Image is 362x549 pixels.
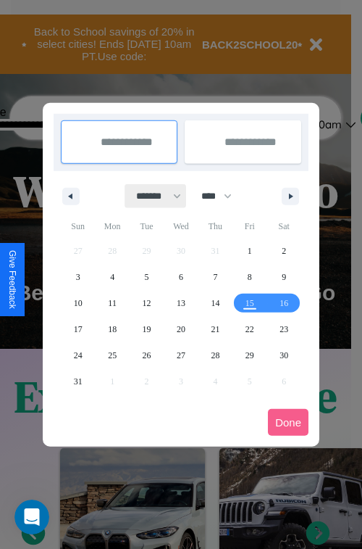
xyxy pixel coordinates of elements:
[267,215,301,238] span: Sat
[213,264,217,290] span: 7
[267,316,301,342] button: 23
[143,290,151,316] span: 12
[61,290,95,316] button: 10
[76,264,80,290] span: 3
[267,264,301,290] button: 9
[198,316,232,342] button: 21
[61,316,95,342] button: 17
[198,290,232,316] button: 14
[74,368,83,395] span: 31
[7,250,17,309] div: Give Feedback
[245,316,254,342] span: 22
[74,290,83,316] span: 10
[61,215,95,238] span: Sun
[110,264,114,290] span: 4
[177,342,185,368] span: 27
[164,342,198,368] button: 27
[145,264,149,290] span: 5
[74,342,83,368] span: 24
[164,290,198,316] button: 13
[95,215,129,238] span: Mon
[177,316,185,342] span: 20
[95,290,129,316] button: 11
[108,342,117,368] span: 25
[248,238,252,264] span: 1
[130,316,164,342] button: 19
[198,215,232,238] span: Thu
[232,264,266,290] button: 8
[164,215,198,238] span: Wed
[267,238,301,264] button: 2
[268,409,308,436] button: Done
[108,290,117,316] span: 11
[232,290,266,316] button: 15
[95,342,129,368] button: 25
[267,290,301,316] button: 16
[14,500,49,534] iframe: Intercom live chat
[130,215,164,238] span: Tue
[61,342,95,368] button: 24
[211,342,219,368] span: 28
[232,316,266,342] button: 22
[95,264,129,290] button: 4
[130,290,164,316] button: 12
[211,290,219,316] span: 14
[164,316,198,342] button: 20
[130,342,164,368] button: 26
[143,316,151,342] span: 19
[279,342,288,368] span: 30
[143,342,151,368] span: 26
[108,316,117,342] span: 18
[245,290,254,316] span: 15
[61,368,95,395] button: 31
[95,316,129,342] button: 18
[282,238,286,264] span: 2
[232,215,266,238] span: Fri
[282,264,286,290] span: 9
[232,238,266,264] button: 1
[198,264,232,290] button: 7
[245,342,254,368] span: 29
[179,264,183,290] span: 6
[198,342,232,368] button: 28
[130,264,164,290] button: 5
[61,264,95,290] button: 3
[211,316,219,342] span: 21
[232,342,266,368] button: 29
[267,342,301,368] button: 30
[74,316,83,342] span: 17
[248,264,252,290] span: 8
[164,264,198,290] button: 6
[279,290,288,316] span: 16
[279,316,288,342] span: 23
[177,290,185,316] span: 13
